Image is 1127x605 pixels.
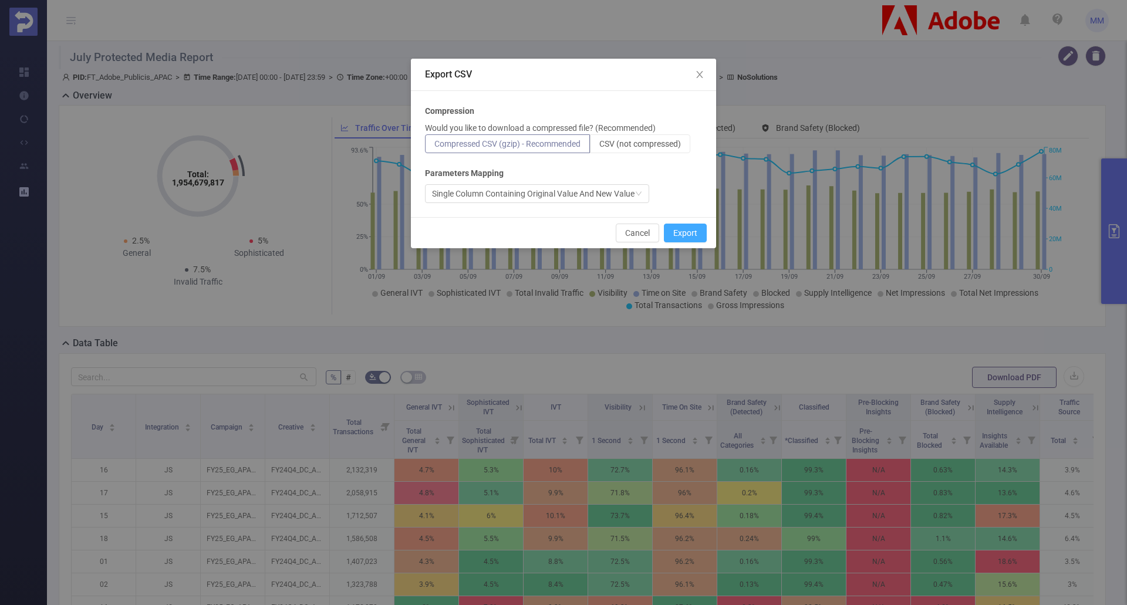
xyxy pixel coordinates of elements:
[425,122,656,134] p: Would you like to download a compressed file? (Recommended)
[664,224,707,242] button: Export
[434,139,581,148] span: Compressed CSV (gzip) - Recommended
[425,105,474,117] b: Compression
[599,139,681,148] span: CSV (not compressed)
[432,185,635,202] div: Single Column Containing Original Value And New Value
[683,59,716,92] button: Close
[695,70,704,79] i: icon: close
[616,224,659,242] button: Cancel
[635,190,642,198] i: icon: down
[425,68,702,81] div: Export CSV
[425,167,504,180] b: Parameters Mapping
